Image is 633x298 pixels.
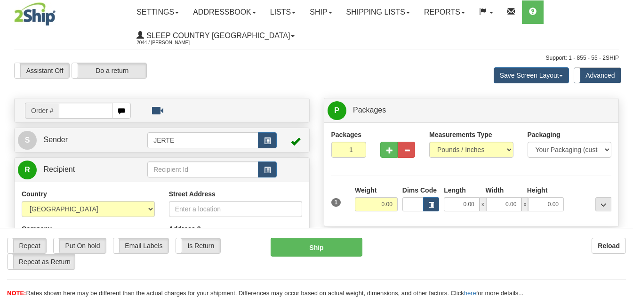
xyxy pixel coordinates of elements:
[303,0,339,24] a: Ship
[169,189,216,199] label: Street Address
[328,101,616,120] a: P Packages
[144,32,290,40] span: Sleep Country [GEOGRAPHIC_DATA]
[22,189,47,199] label: Country
[54,238,106,253] label: Put On hold
[14,54,619,62] div: Support: 1 - 855 - 55 - 2SHIP
[353,106,386,114] span: Packages
[464,290,476,297] a: here
[186,0,263,24] a: Addressbook
[402,185,437,195] label: Dims Code
[18,160,133,179] a: R Recipient
[147,132,258,148] input: Sender Id
[176,238,220,253] label: Is Return
[494,67,569,83] button: Save Screen Layout
[592,238,626,254] button: Reload
[25,103,59,119] span: Order #
[263,0,303,24] a: Lists
[22,224,52,234] label: Company
[43,165,75,173] span: Recipient
[527,185,548,195] label: Height
[72,63,146,78] label: Do a return
[169,201,302,217] input: Enter a location
[355,185,377,195] label: Weight
[136,38,207,48] span: 2044 / [PERSON_NAME]
[113,238,168,253] label: Email Labels
[521,197,528,211] span: x
[598,242,620,250] b: Reload
[8,238,46,253] label: Repeat
[429,130,492,139] label: Measurements Type
[339,0,417,24] a: Shipping lists
[328,101,346,120] span: P
[611,101,632,197] iframe: chat widget
[129,24,302,48] a: Sleep Country [GEOGRAPHIC_DATA] 2044 / [PERSON_NAME]
[485,185,504,195] label: Width
[169,224,201,234] label: Address 2
[14,2,56,26] img: logo2044.jpg
[528,130,561,139] label: Packaging
[18,161,37,179] span: R
[271,238,362,257] button: Ship
[417,0,472,24] a: Reports
[18,131,37,150] span: S
[147,161,258,177] input: Recipient Id
[331,130,362,139] label: Packages
[595,197,611,211] div: ...
[15,63,69,78] label: Assistant Off
[43,136,68,144] span: Sender
[8,254,75,269] label: Repeat as Return
[129,0,186,24] a: Settings
[18,130,147,150] a: S Sender
[574,68,621,83] label: Advanced
[331,198,341,207] span: 1
[480,197,486,211] span: x
[7,290,26,297] span: NOTE:
[444,185,466,195] label: Length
